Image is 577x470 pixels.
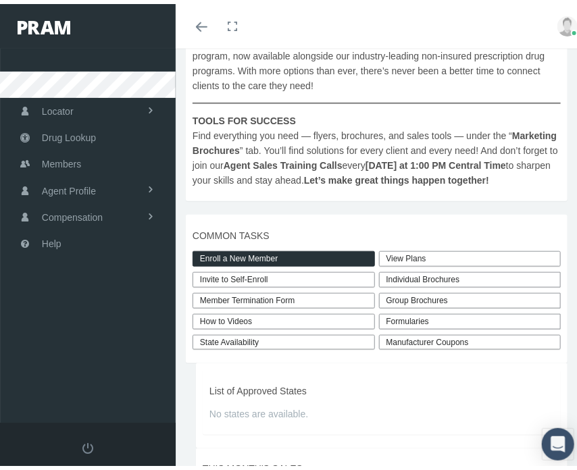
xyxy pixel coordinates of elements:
[209,402,554,417] span: No states are available.
[379,310,561,325] div: Formularies
[42,147,81,173] span: Members
[42,227,61,253] span: Help
[304,171,489,182] b: Let’s make great things happen together!
[379,289,561,305] div: Group Brochures
[542,424,574,456] div: Open Intercom Messenger
[193,247,375,263] a: Enroll a New Member
[224,156,343,167] b: Agent Sales Training Calls
[379,268,561,284] div: Individual Brochures
[42,95,74,120] span: Locator
[193,224,561,239] span: COMMON TASKS
[379,247,561,263] a: View Plans
[209,380,554,394] span: List of Approved States
[193,331,375,346] a: State Availability
[193,310,375,325] a: How to Videos
[193,268,375,284] a: Invite to Self-Enroll
[18,17,70,30] img: PRAM_20_x_78.png
[42,201,103,226] span: Compensation
[193,111,296,122] b: TOOLS FOR SUCCESS
[379,331,561,346] a: Manufacturer Coupons
[193,289,375,305] a: Member Termination Form
[42,121,96,147] span: Drug Lookup
[42,174,96,200] span: Agent Profile
[366,156,506,167] b: [DATE] at 1:00 PM Central Time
